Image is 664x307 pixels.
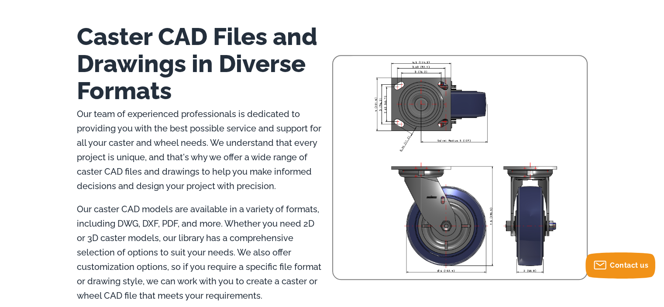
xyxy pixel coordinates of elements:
[610,261,648,269] span: Contact us
[344,56,587,276] img: caster cad drawing by Linco including detailed dimensions, angles, and blue color for the wheel
[585,252,655,279] button: Contact us
[77,107,332,193] p: Our team of experienced professionals is dedicated to providing you with the best possible servic...
[77,202,332,303] p: Our caster CAD models are available in a variety of formats, including DWG, DXF, PDF, and more. W...
[77,23,332,104] h2: Caster CAD Files and Drawings in Diverse Formats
